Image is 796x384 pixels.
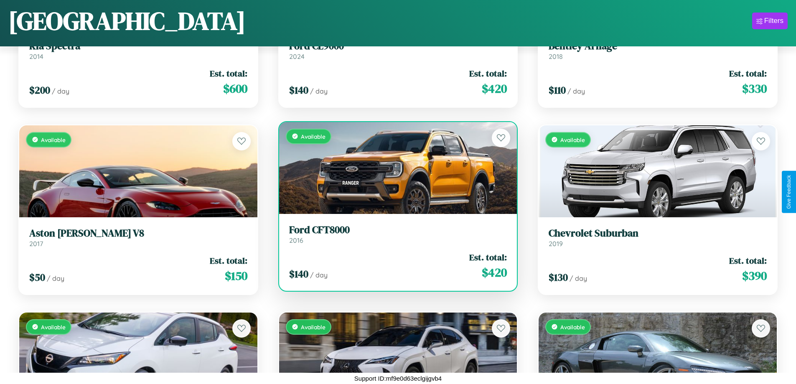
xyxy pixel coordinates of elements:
[289,40,507,61] a: Ford CL90002024
[354,373,442,384] p: Support ID: mf9e0d63eclgijgvb4
[549,40,767,61] a: Bentley Arnage2018
[29,83,50,97] span: $ 200
[29,239,43,248] span: 2017
[729,67,767,79] span: Est. total:
[482,264,507,281] span: $ 420
[549,227,767,248] a: Chevrolet Suburban2019
[301,323,326,331] span: Available
[289,83,308,97] span: $ 140
[549,52,563,61] span: 2018
[482,80,507,97] span: $ 420
[29,52,43,61] span: 2014
[41,323,66,331] span: Available
[29,227,247,248] a: Aston [PERSON_NAME] V82017
[570,274,587,282] span: / day
[310,271,328,279] span: / day
[764,17,783,25] div: Filters
[549,227,767,239] h3: Chevrolet Suburban
[469,67,507,79] span: Est. total:
[210,254,247,267] span: Est. total:
[549,83,566,97] span: $ 110
[289,267,308,281] span: $ 140
[29,270,45,284] span: $ 50
[223,80,247,97] span: $ 600
[289,40,507,52] h3: Ford CL9000
[47,274,64,282] span: / day
[29,40,247,52] h3: Kia Spectra
[289,52,305,61] span: 2024
[549,239,563,248] span: 2019
[742,80,767,97] span: $ 330
[301,133,326,140] span: Available
[210,67,247,79] span: Est. total:
[469,251,507,263] span: Est. total:
[29,40,247,61] a: Kia Spectra2014
[8,4,246,38] h1: [GEOGRAPHIC_DATA]
[289,224,507,236] h3: Ford CFT8000
[786,175,792,209] div: Give Feedback
[29,227,247,239] h3: Aston [PERSON_NAME] V8
[310,87,328,95] span: / day
[752,13,788,29] button: Filters
[560,323,585,331] span: Available
[742,267,767,284] span: $ 390
[729,254,767,267] span: Est. total:
[225,267,247,284] span: $ 150
[549,40,767,52] h3: Bentley Arnage
[560,136,585,143] span: Available
[289,224,507,244] a: Ford CFT80002016
[549,270,568,284] span: $ 130
[41,136,66,143] span: Available
[52,87,69,95] span: / day
[567,87,585,95] span: / day
[289,236,303,244] span: 2016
